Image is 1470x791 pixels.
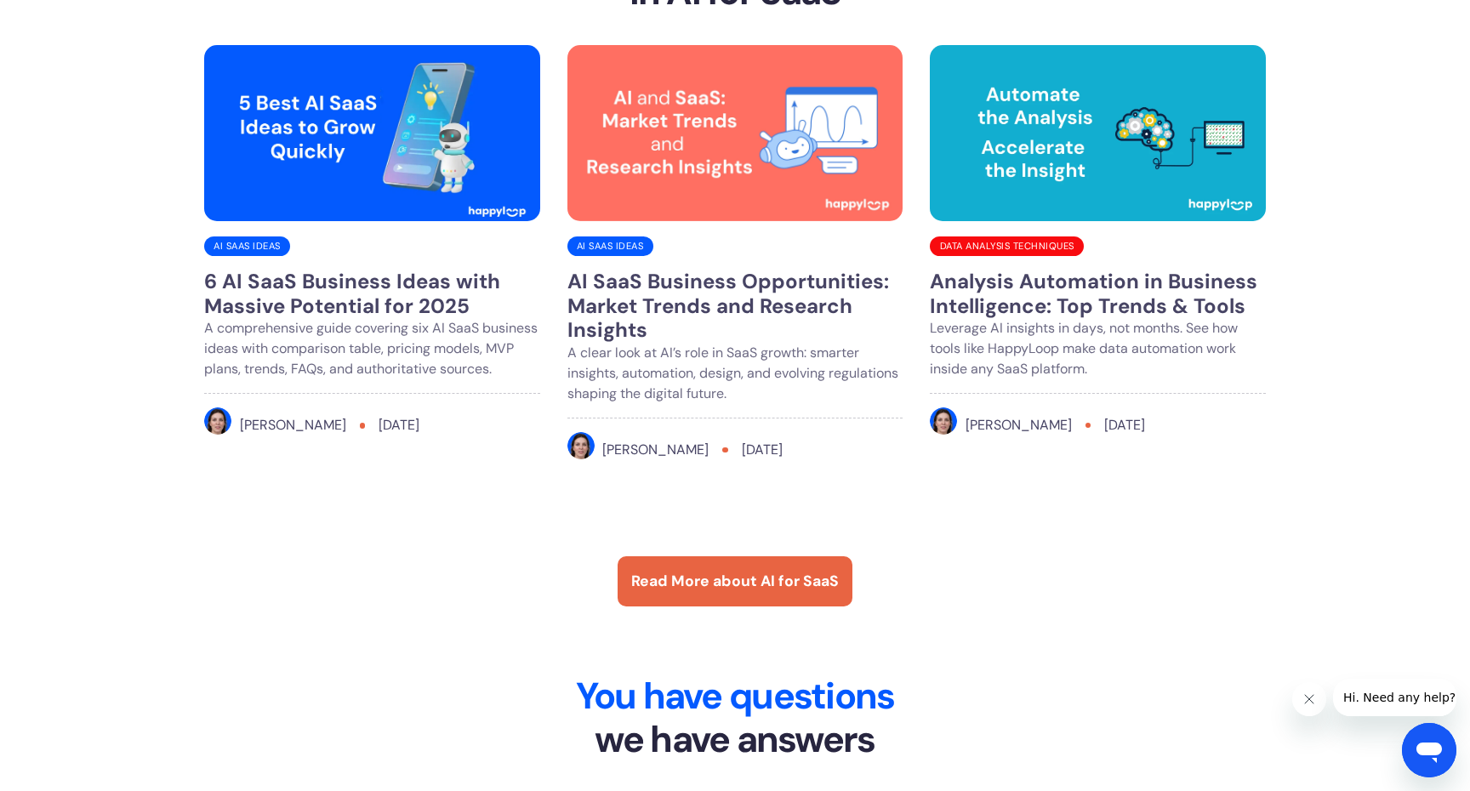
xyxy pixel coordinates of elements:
[204,236,290,256] div: Ai SaaS Ideas
[567,343,903,404] p: A clear look at AI’s role in SaaS growth: smarter insights, automation, design, and evolving regu...
[204,45,540,221] img: Ai SaaS Ideas
[930,318,1266,379] p: Leverage AI insights in days, not months. See how tools like HappyLoop make data automation work ...
[567,45,903,235] a: Read full blog post
[930,236,1083,256] div: Data Analysis Techniques
[930,256,1266,464] a: Read full blog post
[595,715,875,763] span: we have answers
[240,415,346,435] div: [PERSON_NAME]
[930,270,1266,319] h3: Analysis Automation in Business Intelligence: Top Trends & Tools
[204,45,540,235] a: Read full blog post
[618,556,852,606] a: Read More about AI for SaaS
[930,45,1266,220] img: Header image showing a brain with gears connected to a screen, representing automation analysis a...
[379,415,419,435] div: [DATE]
[631,570,839,592] div: Read More about AI for SaaS
[966,415,1072,435] div: [PERSON_NAME]
[567,432,595,459] img: Ariana J.
[1333,679,1456,716] iframe: Message from company
[204,270,540,319] h3: 6 AI SaaS Business Ideas with Massive Potential for 2025
[742,440,783,460] div: [DATE]
[567,270,903,343] h3: AI SaaS Business Opportunities: Market Trends and Research Insights
[327,674,1143,763] h2: You have questions
[1292,682,1326,716] iframe: Close message
[602,440,709,460] div: [PERSON_NAME]
[204,318,540,379] p: A comprehensive guide covering six AI SaaS business ideas with comparison table, pricing models, ...
[567,256,903,488] a: Read full blog post
[567,236,653,256] div: Ai SaaS Ideas
[567,45,903,221] img: Illustration representing AI and SaaS business opportunities with data analytics and market trends.
[1104,415,1145,435] div: [DATE]
[204,407,231,435] img: Ariana J.
[930,45,1266,234] a: Read full blog post
[1402,723,1456,777] iframe: Button to launch messaging window
[204,256,540,464] a: Read full blog post
[930,407,957,435] img: Ariana J.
